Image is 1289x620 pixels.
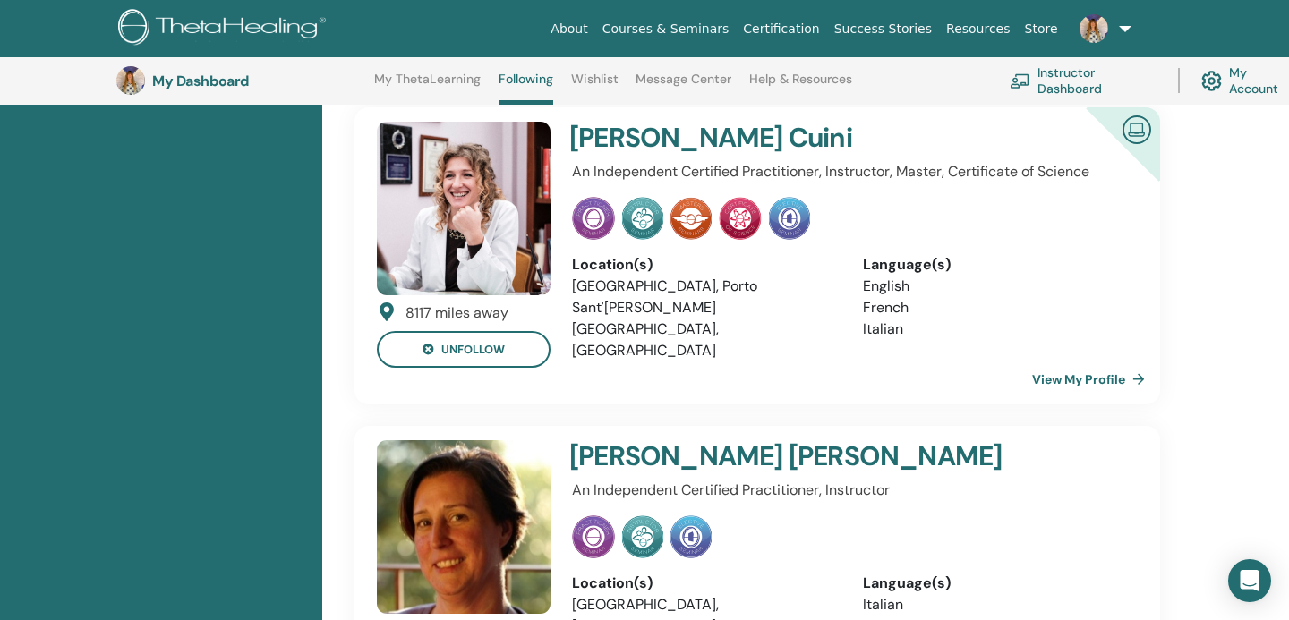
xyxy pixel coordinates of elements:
img: logo.png [118,9,332,49]
a: Courses & Seminars [595,13,737,46]
div: Certified Online Instructor [1057,107,1160,210]
li: [GEOGRAPHIC_DATA], [GEOGRAPHIC_DATA] [572,318,836,361]
img: default.jpg [377,440,551,614]
a: Store [1018,13,1065,46]
button: unfollow [377,331,551,368]
img: default.jpg [377,122,551,295]
li: [GEOGRAPHIC_DATA], Porto Sant'[PERSON_NAME] [572,276,836,318]
h3: My Dashboard [152,72,331,89]
li: Italian [863,318,1127,340]
img: default.jpg [116,66,145,95]
div: Language(s) [863,573,1127,594]
a: Certification [736,13,826,46]
div: Open Intercom Messenger [1228,559,1271,602]
a: Help & Resources [749,72,852,100]
div: 8117 miles away [405,302,508,324]
li: French [863,297,1127,318]
a: Following [499,72,553,105]
a: My ThetaLearning [374,72,481,100]
h4: [PERSON_NAME] [PERSON_NAME] [569,440,1033,472]
img: chalkboard-teacher.svg [1010,73,1030,89]
a: Success Stories [827,13,939,46]
a: Instructor Dashboard [1010,61,1157,100]
img: default.jpg [1080,14,1108,43]
li: English [863,276,1127,297]
a: View My Profile [1032,361,1152,397]
div: Location(s) [572,254,836,276]
a: Wishlist [571,72,619,100]
p: An Independent Certified Practitioner, Instructor [572,480,1127,501]
a: Resources [939,13,1018,46]
p: An Independent Certified Practitioner, Instructor, Master, Certificate of Science [572,161,1127,183]
h4: [PERSON_NAME] Cuini [569,122,1033,154]
li: Italian [863,594,1127,616]
a: About [543,13,594,46]
img: cog.svg [1201,66,1222,96]
div: Location(s) [572,573,836,594]
div: Language(s) [863,254,1127,276]
a: Message Center [636,72,731,100]
img: Certified Online Instructor [1115,108,1158,149]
